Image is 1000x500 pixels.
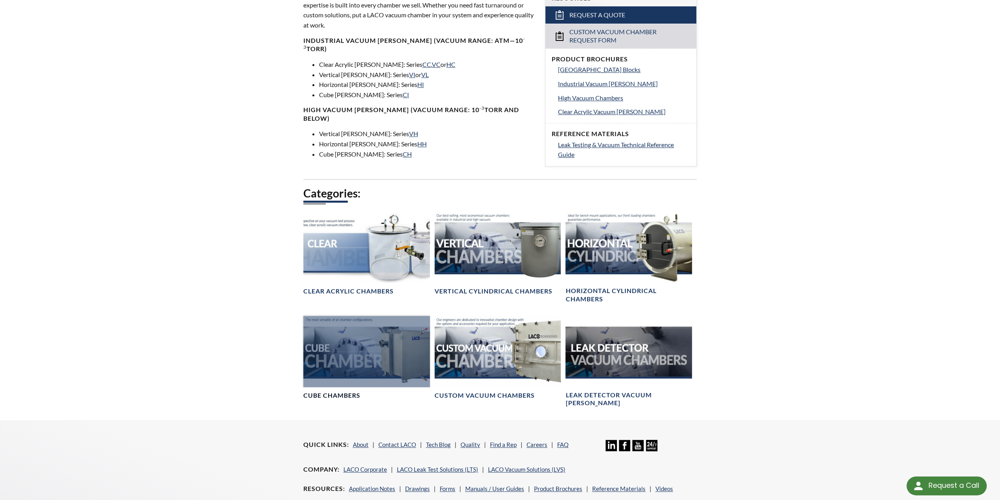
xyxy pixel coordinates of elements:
[569,11,625,19] span: Request a Quote
[558,141,674,159] span: Leak Testing & Vacuum Technical Reference Guide
[353,441,369,448] a: About
[527,441,547,448] a: Careers
[319,139,536,149] li: Horizontal [PERSON_NAME]: Series
[405,485,430,492] a: Drawings
[655,485,673,492] a: Videos
[303,316,430,400] a: Cube Chambers headerCube Chambers
[435,391,535,400] h4: Custom Vacuum Chambers
[417,81,424,88] a: HI
[409,130,418,137] a: VH
[319,90,536,100] li: Cube [PERSON_NAME]: Series
[565,287,692,303] h4: Horizontal Cylindrical Chambers
[303,391,360,400] h4: Cube Chambers
[378,441,416,448] a: Contact LACO
[435,212,561,295] a: Vertical Vacuum Chambers headerVertical Cylindrical Chambers
[303,37,536,53] h4: Industrial Vacuum [PERSON_NAME] (vacuum range: atm—10 Torr)
[319,129,536,139] li: Vertical [PERSON_NAME]: Series
[303,186,697,201] h2: Categories:
[906,476,987,495] div: Request a Call
[928,476,979,494] div: Request a Call
[565,391,692,408] h4: Leak Detector Vacuum [PERSON_NAME]
[303,287,394,295] h4: Clear Acrylic Chambers
[435,287,552,295] h4: Vertical Cylindrical Chambers
[490,441,517,448] a: Find a Rep
[422,61,431,68] a: CC
[319,59,536,70] li: Clear Acrylic [PERSON_NAME]: Series , or
[479,105,484,111] sup: -3
[303,441,349,449] h4: Quick Links
[319,149,536,159] li: Cube [PERSON_NAME]: Series
[545,6,696,24] a: Request a Quote
[558,94,623,101] span: High Vacuum Chambers
[592,485,646,492] a: Reference Materials
[303,212,430,295] a: Clear Chambers headerClear Acrylic Chambers
[403,150,412,158] a: CH
[319,79,536,90] li: Horizontal [PERSON_NAME]: Series
[303,106,536,122] h4: High Vacuum [PERSON_NAME] (Vacuum range: 10 Torr and below)
[912,480,925,492] img: round button
[343,466,387,473] a: LACO Corporate
[558,93,690,103] a: High Vacuum Chambers
[558,66,640,73] span: [GEOGRAPHIC_DATA] Blocks
[435,316,561,400] a: Custom Vacuum Chamber headerCustom Vacuum Chambers
[569,28,675,44] span: Custom Vacuum Chamber Request Form
[557,441,569,448] a: FAQ
[565,212,692,303] a: Horizontal Cylindrical headerHorizontal Cylindrical Chambers
[440,485,455,492] a: Forms
[558,107,690,117] a: Clear Acrylic Vacuum [PERSON_NAME]
[426,441,451,448] a: Tech Blog
[465,485,524,492] a: Manuals / User Guides
[403,91,409,98] a: CI
[319,70,536,80] li: Vertical [PERSON_NAME]: Series or
[409,71,415,78] a: VI
[446,61,455,68] a: HC
[558,80,658,87] span: Industrial Vacuum [PERSON_NAME]
[461,441,480,448] a: Quality
[558,108,666,115] span: Clear Acrylic Vacuum [PERSON_NAME]
[646,445,657,452] a: 24/7 Support
[558,79,690,89] a: Industrial Vacuum [PERSON_NAME]
[558,140,690,160] a: Leak Testing & Vacuum Technical Reference Guide
[303,36,525,50] sup: -3
[488,466,565,473] a: LACO Vacuum Solutions (LVS)
[432,61,440,68] a: VC
[534,485,582,492] a: Product Brochures
[552,130,690,138] h4: Reference Materials
[421,71,429,78] a: VL
[545,24,696,48] a: Custom Vacuum Chamber Request Form
[417,140,427,148] a: HH
[552,55,690,63] h4: Product Brochures
[303,485,345,493] h4: Resources
[558,65,690,75] a: [GEOGRAPHIC_DATA] Blocks
[303,465,339,474] h4: Company
[397,466,478,473] a: LACO Leak Test Solutions (LTS)
[349,485,395,492] a: Application Notes
[646,440,657,451] img: 24/7 Support Icon
[565,316,692,408] a: Leak Test Vacuum Chambers headerLeak Detector Vacuum [PERSON_NAME]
